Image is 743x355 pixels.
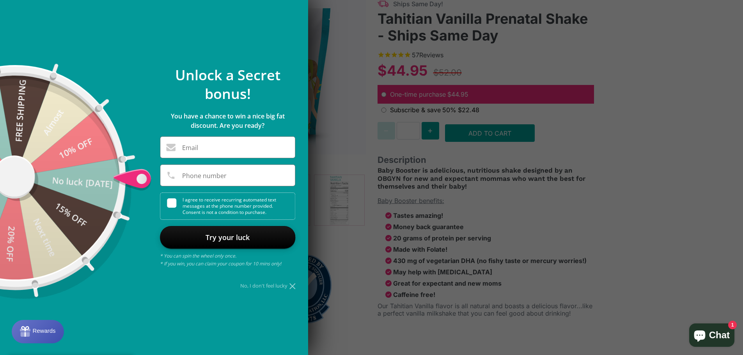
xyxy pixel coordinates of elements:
inbox-online-store-chat: Shopify online store chat [687,323,737,349]
p: Unlock a Secret bonus! [160,66,295,103]
p: You have a chance to win a nice big fat discount. Are you ready? [160,111,295,130]
div: I agree to receive recurring automated text messages at the phone number provided. Consent is not... [167,193,295,219]
label: Phone number [182,173,227,179]
label: Email [182,145,198,151]
p: * If you win, you can claim your coupon for 10 mins only! [160,260,295,268]
p: * You can spin the wheel only once. [160,252,295,260]
button: Rewards [12,320,64,343]
span: Rewards [21,7,44,14]
div: No, I don't feel lucky [160,283,295,288]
